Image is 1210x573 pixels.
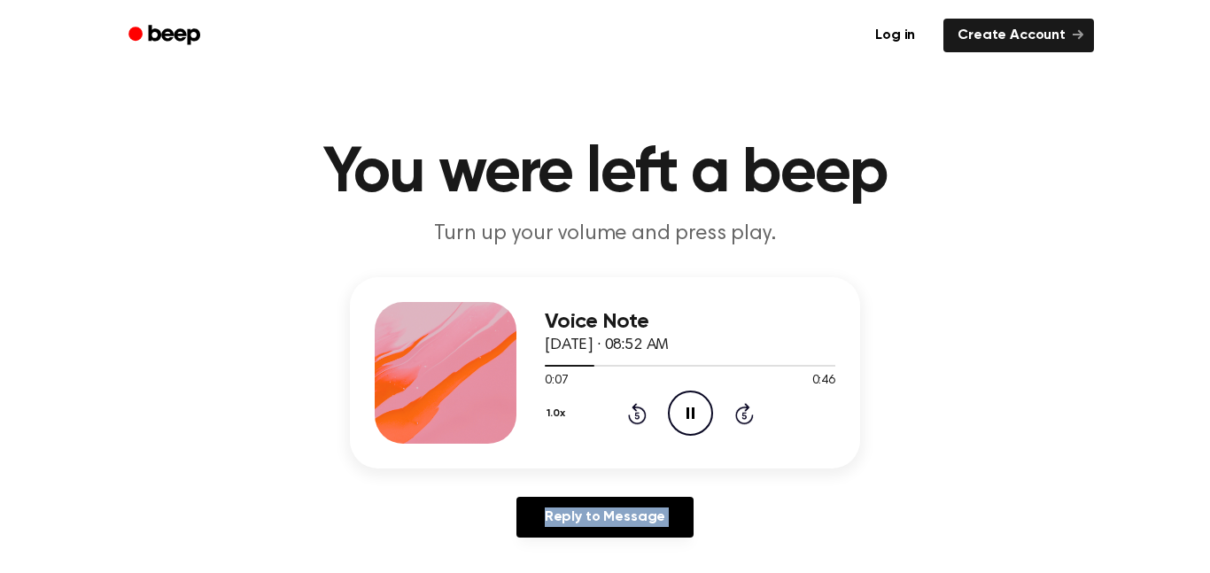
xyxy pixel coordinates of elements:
button: 1.0x [545,399,571,429]
a: Reply to Message [516,497,694,538]
h1: You were left a beep [151,142,1059,205]
p: Turn up your volume and press play. [265,220,945,249]
a: Log in [857,15,933,56]
span: 0:46 [812,372,835,391]
span: 0:07 [545,372,568,391]
a: Beep [116,19,216,53]
a: Create Account [943,19,1094,52]
h3: Voice Note [545,310,835,334]
span: [DATE] · 08:52 AM [545,337,669,353]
